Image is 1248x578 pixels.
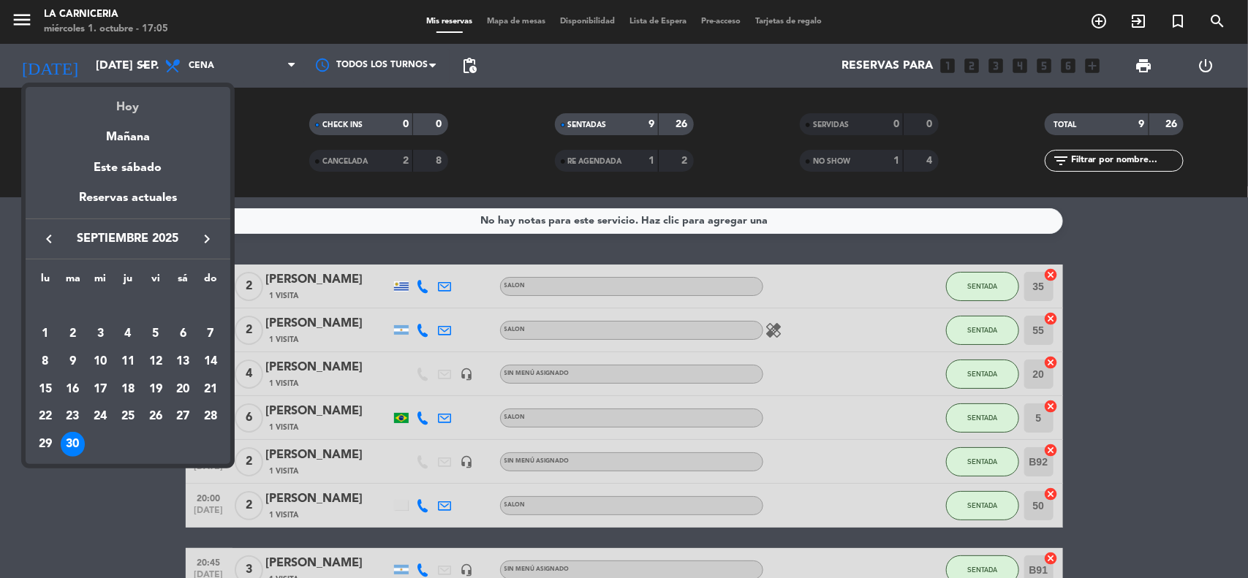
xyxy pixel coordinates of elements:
td: 16 de septiembre de 2025 [59,376,87,403]
button: keyboard_arrow_left [36,229,62,248]
td: 13 de septiembre de 2025 [170,348,197,376]
div: 6 [170,322,195,346]
td: 24 de septiembre de 2025 [86,403,114,431]
div: 12 [143,349,168,374]
div: 22 [33,404,58,429]
div: 25 [116,404,140,429]
td: 3 de septiembre de 2025 [86,320,114,348]
th: martes [59,270,87,293]
td: 25 de septiembre de 2025 [114,403,142,431]
td: 8 de septiembre de 2025 [31,348,59,376]
div: 5 [143,322,168,346]
div: 29 [33,432,58,457]
td: 6 de septiembre de 2025 [170,320,197,348]
td: 9 de septiembre de 2025 [59,348,87,376]
td: 29 de septiembre de 2025 [31,430,59,458]
td: SEP. [31,293,224,321]
div: 21 [198,377,223,402]
td: 27 de septiembre de 2025 [170,403,197,431]
div: 8 [33,349,58,374]
div: 19 [143,377,168,402]
div: 13 [170,349,195,374]
div: 2 [61,322,86,346]
th: domingo [197,270,224,293]
td: 17 de septiembre de 2025 [86,376,114,403]
td: 1 de septiembre de 2025 [31,320,59,348]
div: 18 [116,377,140,402]
th: lunes [31,270,59,293]
div: 9 [61,349,86,374]
span: septiembre 2025 [62,229,194,248]
th: jueves [114,270,142,293]
td: 21 de septiembre de 2025 [197,376,224,403]
td: 22 de septiembre de 2025 [31,403,59,431]
th: sábado [170,270,197,293]
td: 28 de septiembre de 2025 [197,403,224,431]
i: keyboard_arrow_right [198,230,216,248]
div: Este sábado [26,148,230,189]
div: 7 [198,322,223,346]
div: 17 [88,377,113,402]
div: Reservas actuales [26,189,230,218]
div: 24 [88,404,113,429]
td: 12 de septiembre de 2025 [142,348,170,376]
td: 4 de septiembre de 2025 [114,320,142,348]
div: 27 [170,404,195,429]
div: 14 [198,349,223,374]
div: 30 [61,432,86,457]
div: 4 [116,322,140,346]
div: 16 [61,377,86,402]
td: 15 de septiembre de 2025 [31,376,59,403]
div: 1 [33,322,58,346]
td: 23 de septiembre de 2025 [59,403,87,431]
div: 20 [170,377,195,402]
td: 18 de septiembre de 2025 [114,376,142,403]
td: 26 de septiembre de 2025 [142,403,170,431]
td: 10 de septiembre de 2025 [86,348,114,376]
div: Mañana [26,117,230,147]
button: keyboard_arrow_right [194,229,220,248]
div: Hoy [26,87,230,117]
td: 14 de septiembre de 2025 [197,348,224,376]
div: 15 [33,377,58,402]
div: 28 [198,404,223,429]
div: 3 [88,322,113,346]
div: 26 [143,404,168,429]
th: viernes [142,270,170,293]
td: 11 de septiembre de 2025 [114,348,142,376]
i: keyboard_arrow_left [40,230,58,248]
div: 23 [61,404,86,429]
div: 11 [116,349,140,374]
td: 2 de septiembre de 2025 [59,320,87,348]
td: 7 de septiembre de 2025 [197,320,224,348]
td: 30 de septiembre de 2025 [59,430,87,458]
th: miércoles [86,270,114,293]
td: 19 de septiembre de 2025 [142,376,170,403]
td: 20 de septiembre de 2025 [170,376,197,403]
div: 10 [88,349,113,374]
td: 5 de septiembre de 2025 [142,320,170,348]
